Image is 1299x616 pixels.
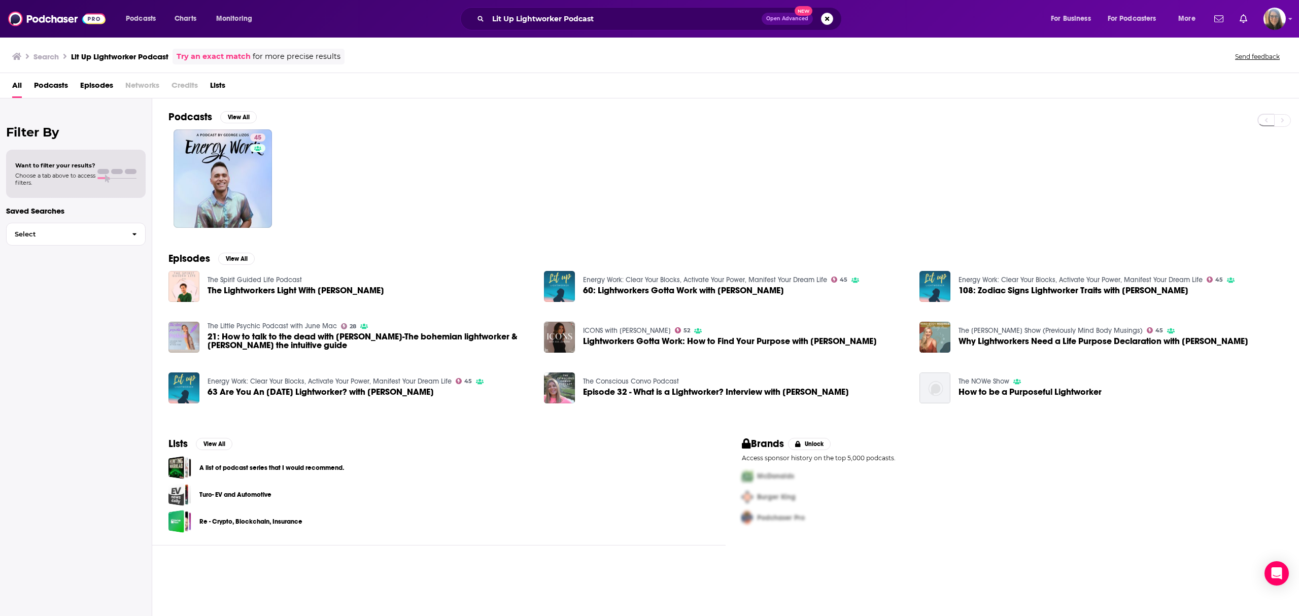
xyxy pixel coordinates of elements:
[80,77,113,98] a: Episodes
[1263,8,1286,30] span: Logged in as akolesnik
[683,328,690,333] span: 52
[1155,328,1163,333] span: 45
[583,286,784,295] span: 60: Lightworkers Gotta Work with [PERSON_NAME]
[1232,52,1283,61] button: Send feedback
[675,327,691,333] a: 52
[208,377,452,386] a: Energy Work: Clear Your Blocks, Activate Your Power, Manifest Your Dream Life
[208,322,337,330] a: The Little Psychic Podcast with June Mac
[456,378,472,384] a: 45
[738,487,757,507] img: Second Pro Logo
[174,129,272,228] a: 45
[250,133,265,142] a: 45
[959,337,1248,346] a: Why Lightworkers Need a Life Purpose Declaration with George Lizos
[6,223,146,246] button: Select
[959,286,1188,295] a: 108: Zodiac Signs Lightworker Traits with Stephanie Powers
[742,437,784,450] h2: Brands
[1147,327,1164,333] a: 45
[464,379,472,384] span: 45
[1210,10,1227,27] a: Show notifications dropdown
[919,372,950,403] img: How to be a Purposeful Lightworker
[959,276,1203,284] a: Energy Work: Clear Your Blocks, Activate Your Power, Manifest Your Dream Life
[254,133,261,143] span: 45
[1108,12,1156,26] span: For Podcasters
[1236,10,1251,27] a: Show notifications dropdown
[738,507,757,528] img: Third Pro Logo
[788,438,831,450] button: Unlock
[15,162,95,169] span: Want to filter your results?
[199,489,271,500] a: Turo- EV and Automotive
[209,11,265,27] button: open menu
[544,271,575,302] img: 60: Lightworkers Gotta Work with George Lizos
[168,456,191,479] a: A list of podcast series that I would recommend.
[168,322,199,353] img: 21: How to talk to the dead with Alyce-The bohemian lightworker & Shannon the intuitive guide
[583,388,849,396] a: Episode 32 - What is a Lightworker? Interview with George Lizos
[218,253,255,265] button: View All
[208,388,434,396] span: 63 Are You An [DATE] Lightworker? with [PERSON_NAME]
[1171,11,1208,27] button: open menu
[919,322,950,353] img: Why Lightworkers Need a Life Purpose Declaration with George Lizos
[12,77,22,98] a: All
[583,337,877,346] a: Lightworkers Gotta Work: How to Find Your Purpose with George Lizos
[177,51,251,62] a: Try an exact match
[208,332,532,350] a: 21: How to talk to the dead with Alyce-The bohemian lightworker & Shannon the intuitive guide
[220,111,257,123] button: View All
[1044,11,1104,27] button: open menu
[172,77,198,98] span: Credits
[168,111,257,123] a: PodcastsView All
[126,12,156,26] span: Podcasts
[175,12,196,26] span: Charts
[7,231,124,237] span: Select
[766,16,808,21] span: Open Advanced
[583,377,679,386] a: The Conscious Convo Podcast
[762,13,813,25] button: Open AdvancedNew
[168,437,188,450] h2: Lists
[959,326,1143,335] a: The Madelyn Moon Show (Previously Mind Body Musings)
[742,454,1283,462] p: Access sponsor history on the top 5,000 podcasts.
[840,278,847,282] span: 45
[208,286,384,295] span: The Lightworkers Light With [PERSON_NAME]
[1264,561,1289,586] div: Open Intercom Messenger
[919,271,950,302] a: 108: Zodiac Signs Lightworker Traits with Stephanie Powers
[583,286,784,295] a: 60: Lightworkers Gotta Work with George Lizos
[757,493,796,501] span: Burger King
[33,52,59,61] h3: Search
[199,516,302,527] a: Re - Crypto, Blockchain, Insurance
[168,111,212,123] h2: Podcasts
[15,172,95,186] span: Choose a tab above to access filters.
[959,377,1009,386] a: The NOWe Show
[959,388,1102,396] a: How to be a Purposeful Lightworker
[253,51,340,62] span: for more precise results
[168,11,202,27] a: Charts
[168,372,199,403] img: 63 Are You An Ascension Lightworker? with George Lizos
[583,388,849,396] span: Episode 32 - What is a Lightworker? Interview with [PERSON_NAME]
[544,372,575,403] img: Episode 32 - What is a Lightworker? Interview with George Lizos
[470,7,851,30] div: Search podcasts, credits, & more...
[168,271,199,302] img: The Lightworkers Light With George Lizos
[544,322,575,353] a: Lightworkers Gotta Work: How to Find Your Purpose with George Lizos
[1215,278,1223,282] span: 45
[1263,8,1286,30] button: Show profile menu
[1263,8,1286,30] img: User Profile
[208,276,302,284] a: The Spirit Guided Life Podcast
[959,286,1188,295] span: 108: Zodiac Signs Lightworker Traits with [PERSON_NAME]
[757,472,794,481] span: McDonalds
[210,77,225,98] a: Lists
[795,6,813,16] span: New
[8,9,106,28] img: Podchaser - Follow, Share and Rate Podcasts
[71,52,168,61] h3: Lit Up Lightworker Podcast
[168,510,191,533] a: Re - Crypto, Blockchain, Insurance
[168,252,255,265] a: EpisodesView All
[216,12,252,26] span: Monitoring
